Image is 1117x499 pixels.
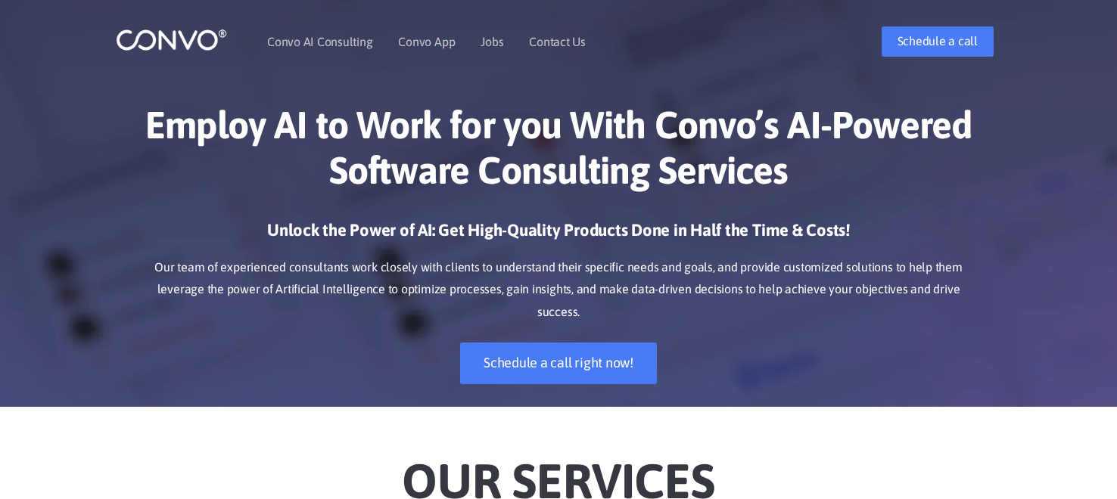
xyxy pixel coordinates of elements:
[116,28,227,51] img: logo_1.png
[138,219,979,253] h3: Unlock the Power of AI: Get High-Quality Products Done in Half the Time & Costs!
[138,102,979,204] h1: Employ AI to Work for you With Convo’s AI-Powered Software Consulting Services
[138,256,979,324] p: Our team of experienced consultants work closely with clients to understand their specific needs ...
[481,36,503,48] a: Jobs
[882,26,994,57] a: Schedule a call
[529,36,586,48] a: Contact Us
[398,36,455,48] a: Convo App
[460,342,657,384] a: Schedule a call right now!
[267,36,372,48] a: Convo AI Consulting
